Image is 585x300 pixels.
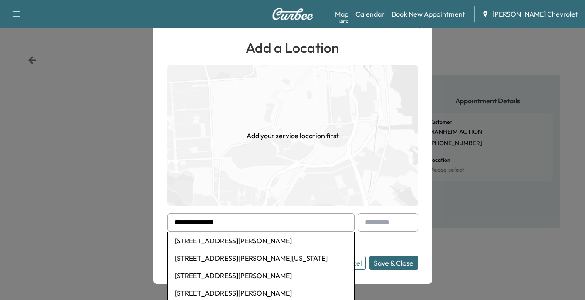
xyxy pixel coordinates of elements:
li: [STREET_ADDRESS][PERSON_NAME] [168,232,354,249]
a: Book New Appointment [392,9,465,19]
li: [STREET_ADDRESS][PERSON_NAME] [168,267,354,284]
a: MapBeta [335,9,348,19]
button: Save & Close [369,256,418,270]
img: Curbee Logo [272,8,314,20]
img: empty-map-CL6vilOE.png [167,65,418,206]
h1: Add your service location first [247,130,339,141]
h1: Add a Location [167,37,418,58]
li: [STREET_ADDRESS][PERSON_NAME][US_STATE] [168,249,354,267]
span: [PERSON_NAME] Chevrolet [492,9,578,19]
div: Beta [339,18,348,24]
a: Calendar [355,9,385,19]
